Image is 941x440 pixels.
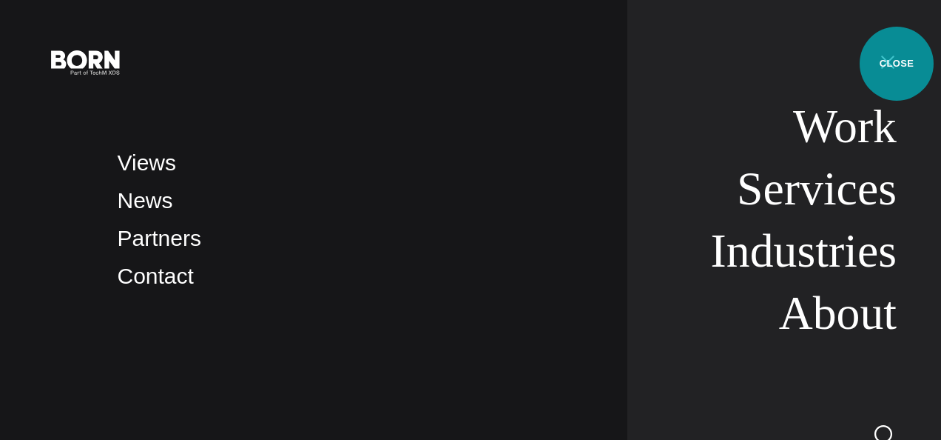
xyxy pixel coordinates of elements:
a: Services [737,162,897,215]
a: About [779,287,897,339]
button: Open [870,46,905,77]
a: Contact [118,264,194,288]
a: Views [118,150,176,175]
a: Industries [711,224,897,277]
a: News [118,188,173,213]
a: Work [793,100,897,153]
a: Partners [118,226,201,250]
